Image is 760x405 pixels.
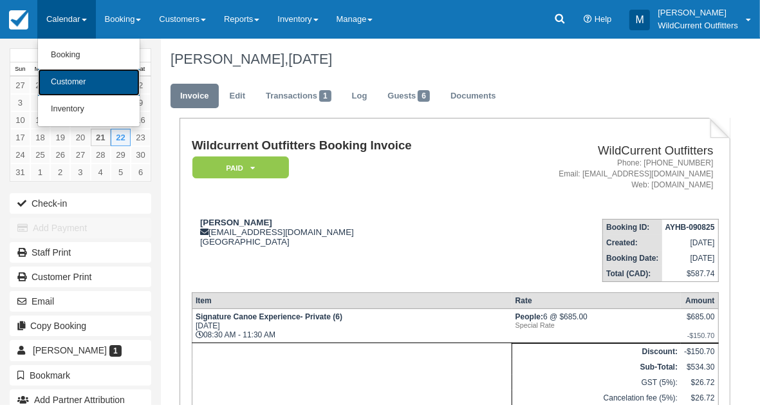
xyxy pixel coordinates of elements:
a: 17 [10,129,30,146]
a: 23 [131,129,151,146]
strong: [PERSON_NAME] [200,218,272,227]
th: Rate [512,293,681,309]
a: 27 [10,77,30,94]
a: 1 [30,164,50,181]
td: $26.72 [681,375,718,390]
h1: Wildcurrent Outfitters Booking Invoice [192,139,493,153]
a: 3 [10,94,30,111]
td: $534.30 [681,359,718,375]
button: Copy Booking [10,316,151,336]
th: Booking Date: [603,250,662,266]
h2: WildCurrent Outfitters [498,144,714,158]
th: Item [192,293,512,309]
th: Sat [131,62,151,77]
strong: Signature Canoe Experience- Private (6) [196,312,342,321]
a: Staff Print [10,242,151,263]
a: 5 [111,164,131,181]
a: 2 [50,164,70,181]
a: 22 [111,129,131,146]
a: Edit [220,84,255,109]
a: 27 [70,146,90,164]
i: Help [584,15,592,24]
a: 6 [131,164,151,181]
div: $685.00 [684,312,714,332]
a: 4 [30,94,50,111]
button: Add Payment [10,218,151,238]
div: [EMAIL_ADDRESS][DOMAIN_NAME] [GEOGRAPHIC_DATA] [192,218,493,247]
th: Discount: [512,344,681,360]
a: 10 [10,111,30,129]
a: 31 [10,164,30,181]
span: Help [595,14,612,24]
strong: AYHB-090825 [665,223,715,232]
a: 28 [91,146,111,164]
th: Mon [30,62,50,77]
p: WildCurrent Outfitters [658,19,738,32]
a: 19 [50,129,70,146]
a: Transactions1 [256,84,341,109]
a: Documents [441,84,506,109]
a: Log [342,84,377,109]
a: 2 [131,77,151,94]
th: Created: [603,235,662,250]
a: Invoice [171,84,219,109]
a: 21 [91,129,111,146]
a: [PERSON_NAME] 1 [10,340,151,361]
a: 3 [70,164,90,181]
em: Paid [192,156,289,179]
a: 28 [30,77,50,94]
div: M [629,10,650,30]
a: 18 [30,129,50,146]
a: 4 [91,164,111,181]
a: Customer Print [10,267,151,287]
em: -$150.70 [684,332,714,339]
p: [PERSON_NAME] [658,6,738,19]
td: -$150.70 [681,344,718,360]
em: Special Rate [515,321,678,329]
span: [PERSON_NAME] [33,345,107,355]
a: Booking [38,42,140,69]
ul: Calendar [37,39,140,127]
td: 6 @ $685.00 [512,309,681,343]
button: Email [10,291,151,312]
strong: People [515,312,543,321]
a: Inventory [38,96,140,123]
td: GST (5%): [512,375,681,390]
td: [DATE] [662,250,718,266]
a: Customer [38,69,140,96]
button: Check-in [10,193,151,214]
th: Amount [681,293,718,309]
span: 1 [109,345,122,357]
a: 24 [10,146,30,164]
a: 26 [50,146,70,164]
a: 16 [131,111,151,129]
th: Booking ID: [603,220,662,236]
td: $587.74 [662,266,718,282]
span: [DATE] [288,51,332,67]
img: checkfront-main-nav-mini-logo.png [9,10,28,30]
a: Guests6 [378,84,440,109]
button: Bookmark [10,365,151,386]
a: Paid [192,156,284,180]
h1: [PERSON_NAME], [171,52,721,67]
th: Sun [10,62,30,77]
a: 30 [131,146,151,164]
th: Sub-Total: [512,359,681,375]
a: 11 [30,111,50,129]
td: [DATE] 08:30 AM - 11:30 AM [192,309,512,343]
td: [DATE] [662,235,718,250]
a: 29 [111,146,131,164]
th: Total (CAD): [603,266,662,282]
span: 1 [319,90,331,102]
a: 20 [70,129,90,146]
span: 6 [418,90,430,102]
address: Phone: [PHONE_NUMBER] Email: [EMAIL_ADDRESS][DOMAIN_NAME] Web: [DOMAIN_NAME] [498,158,714,191]
a: 25 [30,146,50,164]
a: 9 [131,94,151,111]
